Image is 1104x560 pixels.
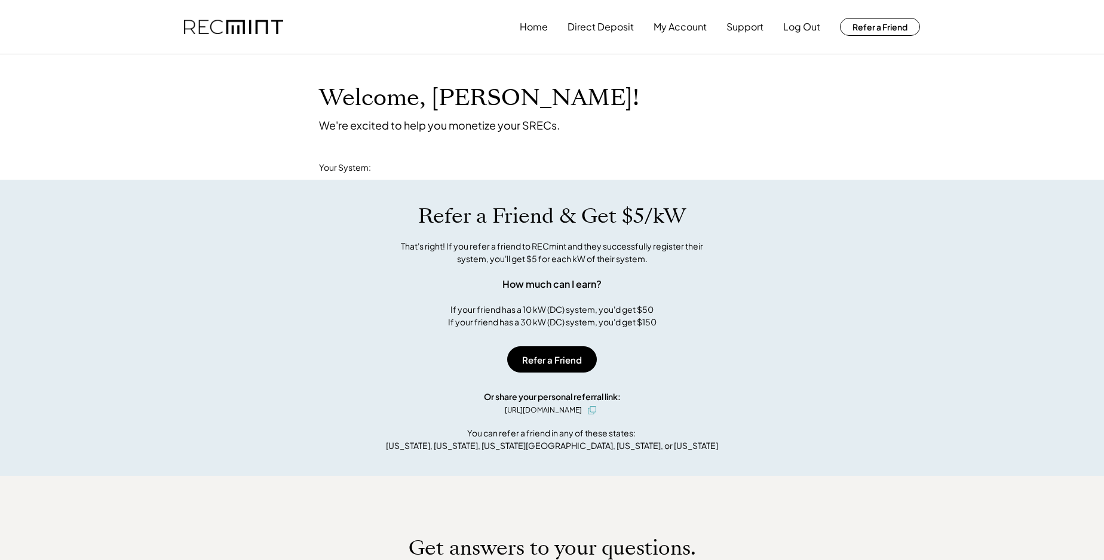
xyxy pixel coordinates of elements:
[319,162,371,174] div: Your System:
[654,15,707,39] button: My Account
[448,303,657,328] div: If your friend has a 10 kW (DC) system, you'd get $50 If your friend has a 30 kW (DC) system, you...
[418,204,686,229] h1: Refer a Friend & Get $5/kW
[184,20,283,35] img: recmint-logotype%403x.png
[386,427,718,452] div: You can refer a friend in any of these states: [US_STATE], [US_STATE], [US_STATE][GEOGRAPHIC_DATA...
[585,403,599,417] button: click to copy
[568,15,634,39] button: Direct Deposit
[783,15,820,39] button: Log Out
[507,346,597,373] button: Refer a Friend
[840,18,920,36] button: Refer a Friend
[319,84,639,112] h1: Welcome, [PERSON_NAME]!
[505,405,582,416] div: [URL][DOMAIN_NAME]
[484,390,621,403] div: Or share your personal referral link:
[502,277,602,291] div: How much can I earn?
[388,240,716,265] div: That's right! If you refer a friend to RECmint and they successfully register their system, you'l...
[319,118,560,132] div: We're excited to help you monetize your SRECs.
[726,15,763,39] button: Support
[520,15,548,39] button: Home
